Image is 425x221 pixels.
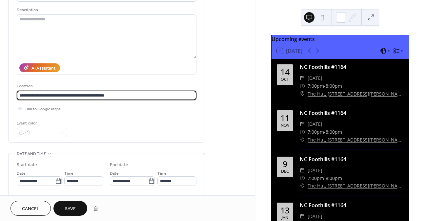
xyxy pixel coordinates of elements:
[308,90,404,98] a: The Hut, [STREET_ADDRESS][PERSON_NAME]
[300,82,305,90] div: ​
[300,74,305,82] div: ​
[300,166,305,174] div: ​
[283,160,287,168] div: 9
[308,82,324,90] span: 7:00pm
[17,120,66,127] div: Event color
[17,162,37,168] div: Start date
[282,216,288,220] div: Jan
[308,74,322,82] span: [DATE]
[300,182,305,190] div: ​
[324,174,326,182] span: -
[308,120,322,128] span: [DATE]
[110,162,128,168] div: End date
[17,83,195,90] div: Location
[308,182,404,190] a: The Hut, [STREET_ADDRESS][PERSON_NAME]
[22,206,39,212] span: Cancel
[281,77,289,82] div: Oct
[308,174,324,182] span: 7:00pm
[31,65,55,72] div: AI Assistant
[281,169,289,174] div: Dec
[300,155,404,163] div: NC Foothills #1164
[65,206,76,212] span: Save
[17,170,26,177] span: Date
[326,128,342,136] span: 8:00pm
[25,194,36,201] span: All day
[326,174,342,182] span: 8:00pm
[280,68,290,76] div: 14
[308,212,322,220] span: [DATE]
[300,136,305,144] div: ​
[300,128,305,136] div: ​
[324,128,326,136] span: -
[308,128,324,136] span: 7:00pm
[64,170,73,177] span: Time
[19,63,60,72] button: AI Assistant
[280,206,290,214] div: 13
[308,136,404,144] a: The Hut, [STREET_ADDRESS][PERSON_NAME]
[157,170,167,177] span: Time
[300,109,404,117] div: NC Foothills #1164
[300,201,404,209] div: NC Foothills #1164
[300,174,305,182] div: ​
[326,82,342,90] span: 8:00pm
[300,120,305,128] div: ​
[300,90,305,98] div: ​
[17,150,46,157] span: Date and time
[280,114,290,122] div: 11
[324,82,326,90] span: -
[300,63,404,71] div: NC Foothills #1164
[25,106,61,113] span: Link to Google Maps
[281,123,289,128] div: Nov
[17,7,195,13] div: Description
[53,201,87,216] button: Save
[308,166,322,174] span: [DATE]
[110,170,119,177] span: Date
[272,35,409,43] div: Upcoming events
[300,212,305,220] div: ​
[10,201,51,216] button: Cancel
